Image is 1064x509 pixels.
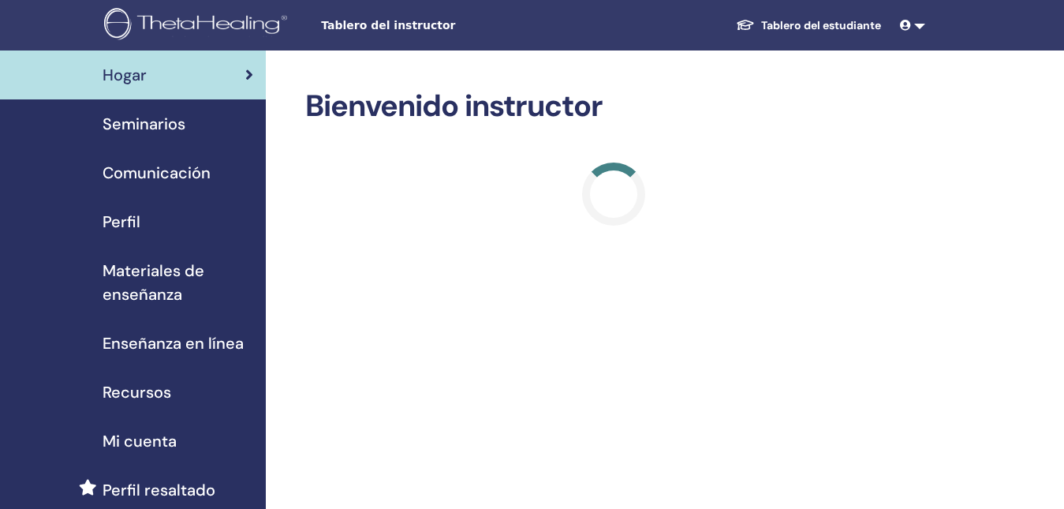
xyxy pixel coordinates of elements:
a: Tablero del estudiante [723,11,894,40]
img: graduation-cap-white.svg [736,18,755,32]
span: Perfil [103,210,140,234]
span: Recursos [103,380,171,404]
span: Hogar [103,63,147,87]
span: Tablero del instructor [321,17,558,34]
span: Enseñanza en línea [103,331,244,355]
span: Comunicación [103,161,211,185]
h2: Bienvenido instructor [305,88,922,125]
span: Mi cuenta [103,429,177,453]
img: logo.png [104,8,293,43]
span: Seminarios [103,112,185,136]
span: Perfil resaltado [103,478,215,502]
span: Materiales de enseñanza [103,259,253,306]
